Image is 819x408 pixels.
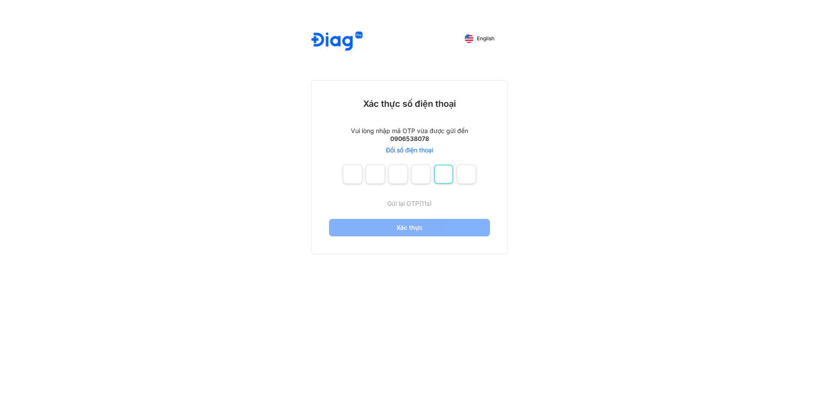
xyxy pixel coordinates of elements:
div: Xác thực số điện thoại [363,98,456,109]
img: logo [311,32,363,52]
div: Vui lòng nhập mã OTP vừa được gửi đến [351,127,468,135]
div: 0906538078 [390,135,429,143]
img: English [465,34,473,43]
button: Xác thực [329,219,490,236]
button: English [458,32,500,46]
span: English [477,35,494,42]
a: Đổi số điện thoại [386,146,433,154]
